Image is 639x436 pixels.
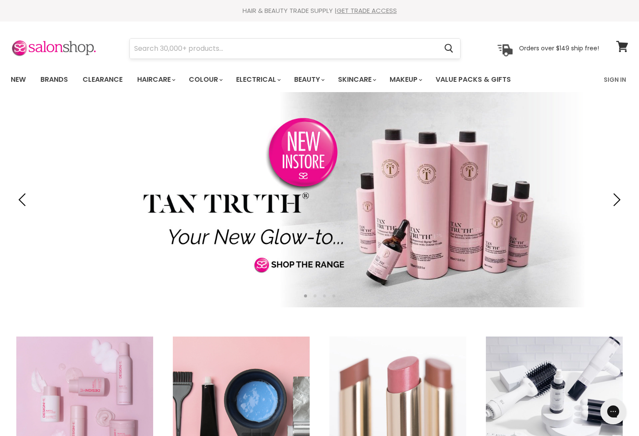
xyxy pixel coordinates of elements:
a: Brands [34,71,74,89]
ul: Main menu [4,67,558,92]
a: Haircare [131,71,181,89]
a: GET TRADE ACCESS [337,6,397,15]
a: New [4,71,32,89]
a: Value Packs & Gifts [429,71,517,89]
a: Electrical [230,71,286,89]
a: Colour [182,71,228,89]
a: Skincare [332,71,381,89]
iframe: Gorgias live chat messenger [596,396,630,427]
button: Search [437,39,460,59]
form: Product [129,38,461,59]
a: Sign In [599,71,631,89]
a: Beauty [288,71,330,89]
a: Makeup [383,71,427,89]
p: Orders over $149 ship free! [519,44,599,52]
input: Search [130,39,437,59]
a: Clearance [76,71,129,89]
